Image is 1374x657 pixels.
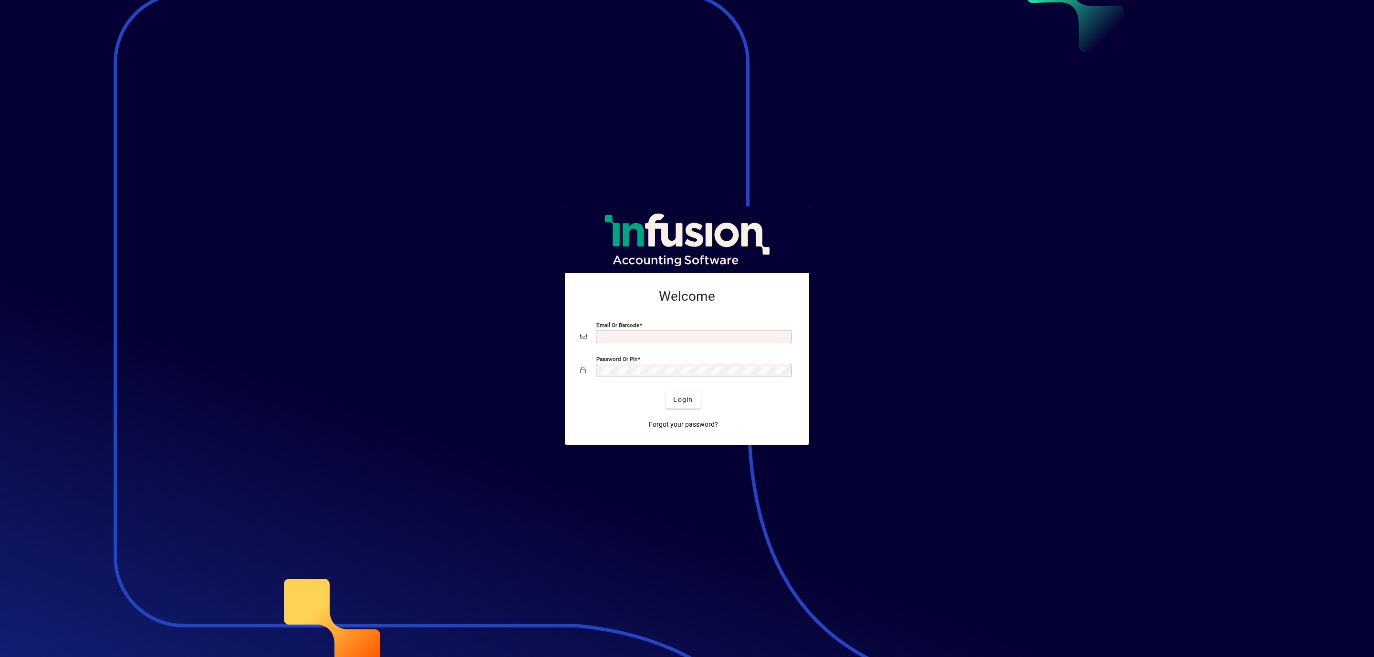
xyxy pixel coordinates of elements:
[645,416,722,433] a: Forgot your password?
[580,288,794,305] h2: Welcome
[596,321,639,328] mat-label: Email or Barcode
[649,420,718,430] span: Forgot your password?
[673,395,693,405] span: Login
[596,355,637,362] mat-label: Password or Pin
[666,391,700,409] button: Login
